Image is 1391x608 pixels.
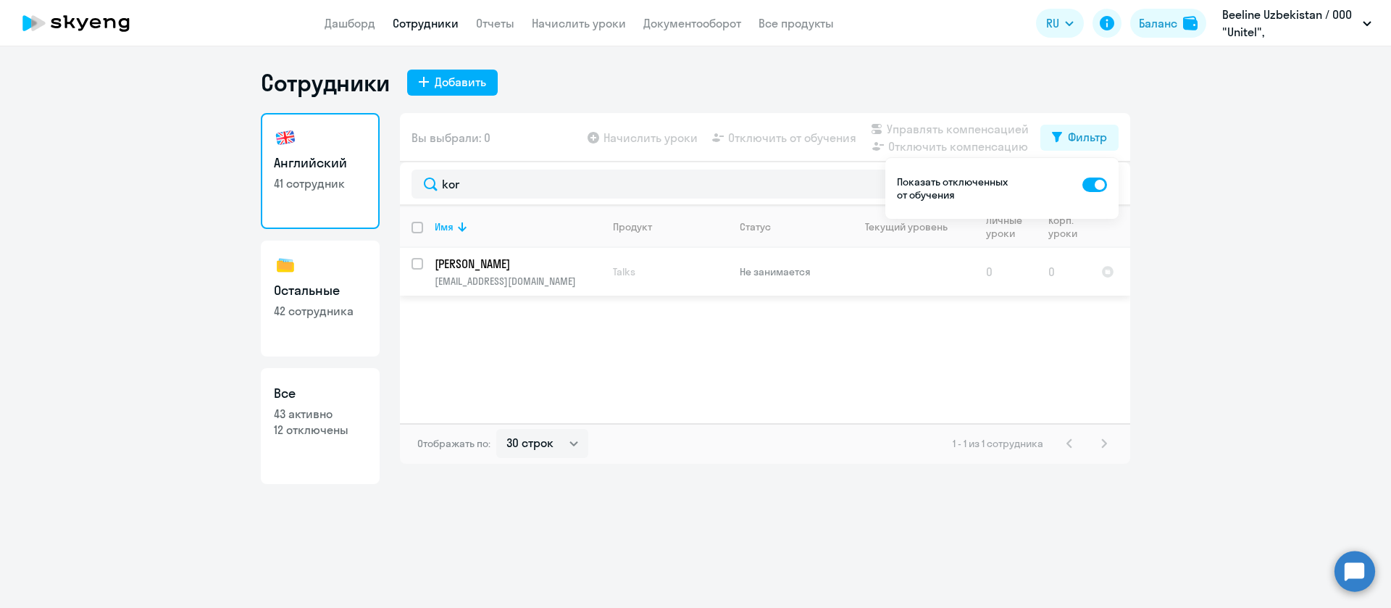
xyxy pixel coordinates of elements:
div: Добавить [435,73,486,91]
a: Сотрудники [393,16,459,30]
div: Корп. уроки [1048,214,1079,240]
a: Начислить уроки [532,16,626,30]
h3: Все [274,384,367,403]
a: Отчеты [476,16,514,30]
div: Продукт [613,220,652,233]
p: 43 активно [274,406,367,422]
img: others [274,254,297,277]
p: 12 отключены [274,422,367,438]
p: Не занимается [740,265,839,278]
p: [PERSON_NAME] [435,256,598,272]
div: Корп. уроки [1048,214,1089,240]
div: Имя [435,220,454,233]
a: Все продукты [759,16,834,30]
div: Текущий уровень [851,220,974,233]
p: 42 сотрудника [274,303,367,319]
div: Статус [740,220,771,233]
button: RU [1036,9,1084,38]
td: 0 [1037,248,1090,296]
a: Остальные42 сотрудника [261,241,380,357]
td: 0 [974,248,1037,296]
button: Beeline Uzbekistan / ООО "Unitel", [GEOGRAPHIC_DATA] [1215,6,1379,41]
a: Дашборд [325,16,375,30]
h3: Остальные [274,281,367,300]
a: Все43 активно12 отключены [261,368,380,484]
a: Документооборот [643,16,741,30]
div: Статус [740,220,839,233]
div: Имя [435,220,601,233]
a: Английский41 сотрудник [261,113,380,229]
p: 41 сотрудник [274,175,367,191]
img: balance [1183,16,1198,30]
div: Баланс [1139,14,1177,32]
span: Вы выбрали: 0 [412,129,490,146]
img: english [274,126,297,149]
div: Текущий уровень [865,220,948,233]
p: Beeline Uzbekistan / ООО "Unitel", [GEOGRAPHIC_DATA] [1222,6,1357,41]
span: RU [1046,14,1059,32]
span: Отображать по: [417,437,490,450]
div: Фильтр [1068,128,1107,146]
button: Балансbalance [1130,9,1206,38]
button: Фильтр [1040,125,1119,151]
div: Продукт [613,220,727,233]
h1: Сотрудники [261,68,390,97]
div: Личные уроки [986,214,1027,240]
span: Talks [613,265,635,278]
span: 1 - 1 из 1 сотрудника [953,437,1043,450]
p: Показать отключенных от обучения [897,175,1011,201]
a: [PERSON_NAME] [435,256,601,272]
h3: Английский [274,154,367,172]
input: Поиск по имени, email, продукту или статусу [412,170,1119,199]
button: Добавить [407,70,498,96]
p: [EMAIL_ADDRESS][DOMAIN_NAME] [435,275,601,288]
div: Личные уроки [986,214,1036,240]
